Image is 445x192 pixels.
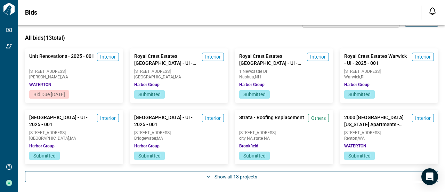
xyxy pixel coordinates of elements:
span: Others [311,115,326,122]
span: Warwick , RI [344,75,434,79]
span: Interior [415,115,431,122]
span: Bids [25,9,37,16]
span: Bridgewater , MA [134,136,224,140]
span: Harbor Group [134,143,160,149]
button: Show all 13 projects [25,171,438,182]
span: [PERSON_NAME] , WA [29,75,119,79]
span: Submitted [138,92,161,97]
button: Open notification feed [427,6,438,17]
span: Submitted [33,153,56,159]
span: 2000 [GEOGRAPHIC_DATA][US_STATE] Apartments - [GEOGRAPHIC_DATA] - 2024 [344,114,409,128]
span: Interior [100,115,116,122]
span: city NA , state NA [239,136,329,140]
span: [GEOGRAPHIC_DATA] , MA [134,75,224,79]
span: All bids ( 13 total) [25,34,65,41]
span: [GEOGRAPHIC_DATA] - UI - 2025 - 001 [134,114,199,128]
span: [GEOGRAPHIC_DATA] - UI - 2025 - 001 [29,114,94,128]
div: Open Intercom Messenger [421,168,438,185]
span: Harbor Group [239,82,265,87]
span: [GEOGRAPHIC_DATA] , MA [29,136,119,140]
span: Brookfield [239,143,258,149]
span: [STREET_ADDRESS] [134,131,224,135]
span: Renton , WA [344,136,434,140]
span: Interior [310,53,326,60]
span: Royal Crest Estates [GEOGRAPHIC_DATA] - UI - 2025 - 001 [134,53,199,67]
span: Submitted [243,153,266,159]
span: Harbor Group [29,143,55,149]
span: Interior [205,115,221,122]
span: 1 Newcastle Dr [239,69,329,74]
span: Royal Crest Estates [GEOGRAPHIC_DATA] - UI - 2025 - 001 [239,53,304,67]
span: [STREET_ADDRESS] [239,131,329,135]
span: [STREET_ADDRESS] [29,131,119,135]
span: [STREET_ADDRESS] [344,69,434,74]
span: Interior [100,53,116,60]
span: Submitted [348,153,371,159]
span: WATERTON [29,82,51,87]
span: Royal Crest Estates Warwick - UI - 2025 - 001 [344,53,409,67]
span: Submitted [243,92,266,97]
span: Harbor Group [344,82,370,87]
span: Interior [205,53,221,60]
span: Interior [415,53,431,60]
span: Bid Due [DATE] [33,92,65,97]
span: Unit Renovations - 2025 - 001 [29,53,94,67]
span: Harbor Group [134,82,160,87]
span: Nashua , NH [239,75,329,79]
span: [STREET_ADDRESS] [344,131,434,135]
span: Strata - Roofing Replacement [239,114,304,128]
span: Submitted [138,153,161,159]
span: [STREET_ADDRESS] [134,69,224,74]
span: [STREET_ADDRESS] [29,69,119,74]
span: WATERTON [344,143,366,149]
span: Submitted [348,92,371,97]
